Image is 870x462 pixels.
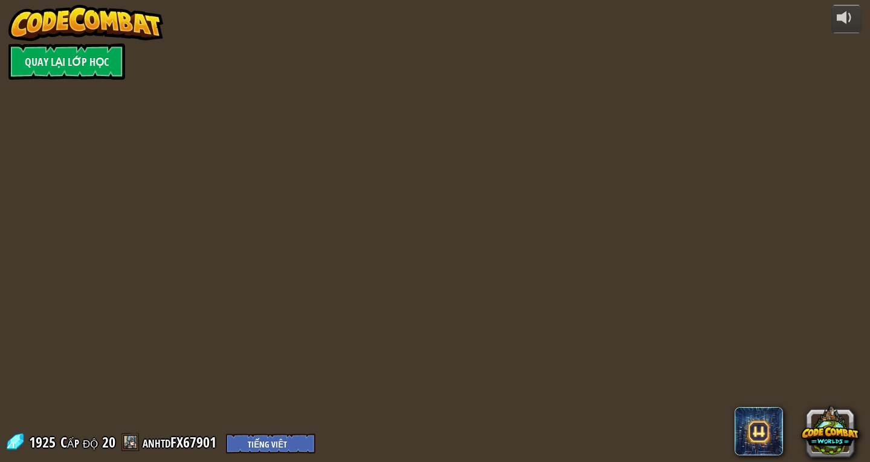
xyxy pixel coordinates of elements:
[143,432,220,452] a: anhtdFX67901
[8,5,163,41] img: CodeCombat - Learn how to code by playing a game
[60,432,98,452] span: Cấp độ
[831,5,862,33] button: Tùy chỉnh âm lượng
[8,43,125,80] a: Quay lại Lớp Học
[102,432,115,452] span: 20
[29,432,59,452] span: 1925
[801,402,859,460] button: CodeCombat Worlds on Roblox
[735,407,783,455] span: CodeCombat AI HackStack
